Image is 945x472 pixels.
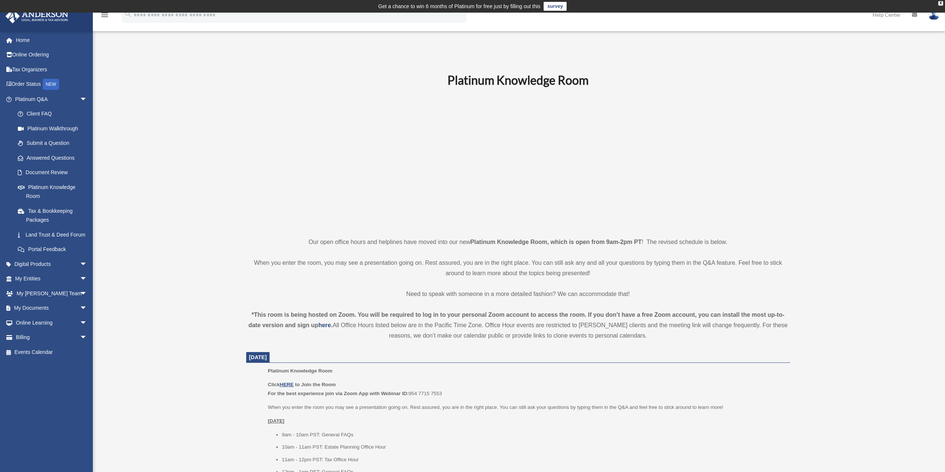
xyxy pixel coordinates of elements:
span: Platinum Knowledge Room [268,368,332,374]
b: For the best experience join via Zoom App with Webinar ID: [268,391,408,396]
strong: Platinum Knowledge Room, which is open from 9am-2pm PT [470,239,642,245]
div: Get a chance to win 6 months of Platinum for free just by filling out this [378,2,541,11]
a: Document Review [10,165,98,180]
div: close [938,1,943,6]
a: Platinum Q&Aarrow_drop_down [5,92,98,107]
img: Anderson Advisors Platinum Portal [3,9,71,23]
p: 954 7715 7553 [268,380,785,398]
a: Portal Feedback [10,242,98,257]
li: 9am - 10am PST: General FAQs [282,430,785,439]
span: arrow_drop_down [80,301,95,316]
strong: . [331,322,332,328]
a: Events Calendar [5,345,98,359]
a: Tax Organizers [5,62,98,77]
u: [DATE] [268,418,284,424]
i: search [124,10,132,18]
a: Online Learningarrow_drop_down [5,315,98,330]
a: Platinum Knowledge Room [10,180,95,204]
a: Order StatusNEW [5,77,98,92]
span: [DATE] [249,354,267,360]
a: here [318,322,331,328]
span: arrow_drop_down [80,92,95,107]
a: HERE [280,382,293,387]
a: Client FAQ [10,107,98,121]
span: arrow_drop_down [80,257,95,272]
p: Our open office hours and helplines have moved into our new ! The revised schedule is below. [246,237,790,247]
span: arrow_drop_down [80,271,95,287]
span: arrow_drop_down [80,315,95,331]
a: Home [5,33,98,48]
img: User Pic [928,9,939,20]
p: Need to speak with someone in a more detailed fashion? We can accommodate that! [246,289,790,299]
a: Answered Questions [10,150,98,165]
b: to Join the Room [295,382,336,387]
a: Land Trust & Deed Forum [10,227,98,242]
a: My [PERSON_NAME] Teamarrow_drop_down [5,286,98,301]
a: Tax & Bookkeeping Packages [10,204,98,227]
span: arrow_drop_down [80,286,95,301]
div: All Office Hours listed below are in the Pacific Time Zone. Office Hour events are restricted to ... [246,310,790,341]
a: Billingarrow_drop_down [5,330,98,345]
a: Digital Productsarrow_drop_down [5,257,98,271]
p: When you enter the room you may see a presentation going on. Rest assured, you are in the right p... [268,403,785,412]
a: menu [100,13,109,19]
a: Platinum Walkthrough [10,121,98,136]
div: NEW [43,79,59,90]
b: Click [268,382,295,387]
span: arrow_drop_down [80,330,95,345]
b: Platinum Knowledge Room [447,73,589,87]
li: 10am - 11am PST: Estate Planning Office Hour [282,443,785,452]
strong: *This room is being hosted on Zoom. You will be required to log in to your personal Zoom account ... [248,312,785,328]
i: menu [100,10,109,19]
li: 11am - 12pm PST: Tax Office Hour [282,455,785,464]
a: Online Ordering [5,48,98,62]
a: Submit a Question [10,136,98,151]
a: My Documentsarrow_drop_down [5,301,98,316]
a: My Entitiesarrow_drop_down [5,271,98,286]
iframe: 231110_Toby_KnowledgeRoom [407,98,629,223]
p: When you enter the room, you may see a presentation going on. Rest assured, you are in the right ... [246,258,790,279]
a: survey [544,2,567,11]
